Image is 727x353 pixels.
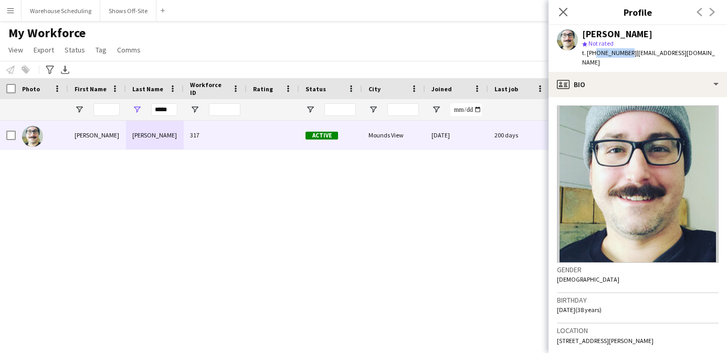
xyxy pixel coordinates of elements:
button: Open Filter Menu [75,105,84,114]
a: Comms [113,43,145,57]
span: Export [34,45,54,55]
button: Open Filter Menu [431,105,441,114]
span: Rating [253,85,273,93]
img: Crew avatar or photo [557,105,719,263]
span: Active [305,132,338,140]
span: [DEMOGRAPHIC_DATA] [557,275,619,283]
div: [PERSON_NAME] [126,121,184,149]
button: Shows Off-Site [100,1,156,21]
span: [STREET_ADDRESS][PERSON_NAME] [557,337,654,345]
div: Bio [549,72,727,97]
span: Last job [494,85,518,93]
span: Tag [96,45,107,55]
span: Photo [22,85,40,93]
span: [DATE] (38 years) [557,306,602,314]
span: t. [PHONE_NUMBER] [582,49,637,57]
span: Joined [431,85,452,93]
h3: Location [557,326,719,335]
a: Tag [91,43,111,57]
span: Status [305,85,326,93]
button: Warehouse Scheduling [22,1,100,21]
span: My Workforce [8,25,86,41]
input: First Name Filter Input [93,103,120,116]
div: [DATE] [425,121,488,149]
button: Open Filter Menu [190,105,199,114]
span: Comms [117,45,141,55]
input: City Filter Input [387,103,419,116]
div: [PERSON_NAME] [68,121,126,149]
span: View [8,45,23,55]
input: Joined Filter Input [450,103,482,116]
button: Open Filter Menu [368,105,378,114]
a: Export [29,43,58,57]
input: Last Name Filter Input [151,103,177,116]
div: 317 [184,121,247,149]
button: Open Filter Menu [305,105,315,114]
input: Status Filter Input [324,103,356,116]
span: Last Name [132,85,163,93]
span: Workforce ID [190,81,228,97]
button: Open Filter Menu [132,105,142,114]
a: Status [60,43,89,57]
app-action-btn: Advanced filters [44,63,56,76]
input: Workforce ID Filter Input [209,103,240,116]
div: [PERSON_NAME] [582,29,652,39]
a: View [4,43,27,57]
div: Mounds View [362,121,425,149]
span: | [EMAIL_ADDRESS][DOMAIN_NAME] [582,49,715,66]
app-action-btn: Export XLSX [59,63,71,76]
span: Not rated [588,39,614,47]
div: 200 days [488,121,551,149]
h3: Birthday [557,295,719,305]
span: City [368,85,381,93]
h3: Gender [557,265,719,274]
span: Status [65,45,85,55]
img: Jeremy Nason [22,126,43,147]
h3: Profile [549,5,727,19]
span: First Name [75,85,107,93]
